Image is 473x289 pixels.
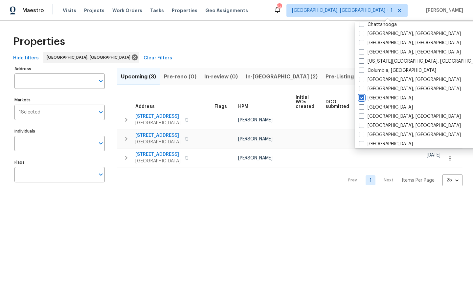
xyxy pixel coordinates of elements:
[47,54,133,61] span: [GEOGRAPHIC_DATA], [GEOGRAPHIC_DATA]
[238,156,273,160] span: [PERSON_NAME]
[135,132,181,139] span: [STREET_ADDRESS]
[135,113,181,120] span: [STREET_ADDRESS]
[205,7,248,14] span: Geo Assignments
[359,95,413,101] label: [GEOGRAPHIC_DATA]
[63,7,76,14] span: Visits
[204,72,238,81] span: In-review (0)
[427,153,440,157] span: [DATE]
[144,54,172,62] span: Clear Filters
[277,4,282,10] div: 54
[112,7,142,14] span: Work Orders
[359,49,461,55] label: [GEOGRAPHIC_DATA], [GEOGRAPHIC_DATA]
[359,40,461,46] label: [GEOGRAPHIC_DATA], [GEOGRAPHIC_DATA]
[14,67,105,71] label: Address
[150,8,164,13] span: Tasks
[22,7,44,14] span: Maestro
[14,98,105,102] label: Markets
[359,21,397,28] label: Chattanooga
[359,86,461,92] label: [GEOGRAPHIC_DATA], [GEOGRAPHIC_DATA]
[13,38,65,45] span: Properties
[402,177,435,184] p: Items Per Page
[359,132,461,138] label: [GEOGRAPHIC_DATA], [GEOGRAPHIC_DATA]
[172,7,197,14] span: Properties
[135,104,155,109] span: Address
[326,72,363,81] span: Pre-Listing (0)
[359,104,413,111] label: [GEOGRAPHIC_DATA]
[164,72,196,81] span: Pre-reno (0)
[141,52,175,64] button: Clear Filters
[423,7,463,14] span: [PERSON_NAME]
[96,170,105,179] button: Open
[326,100,349,109] span: DCO submitted
[246,72,318,81] span: In-[GEOGRAPHIC_DATA] (2)
[296,95,314,109] span: Initial WOs created
[19,110,40,115] span: 1 Selected
[96,139,105,148] button: Open
[135,120,181,126] span: [GEOGRAPHIC_DATA]
[96,76,105,86] button: Open
[135,151,181,158] span: [STREET_ADDRESS]
[359,141,413,147] label: [GEOGRAPHIC_DATA]
[43,52,139,63] div: [GEOGRAPHIC_DATA], [GEOGRAPHIC_DATA]
[96,108,105,117] button: Open
[292,7,393,14] span: [GEOGRAPHIC_DATA], [GEOGRAPHIC_DATA] + 1
[214,104,227,109] span: Flags
[442,172,462,189] div: 25
[121,72,156,81] span: Upcoming (3)
[84,7,104,14] span: Projects
[135,158,181,164] span: [GEOGRAPHIC_DATA]
[359,31,461,37] label: [GEOGRAPHIC_DATA], [GEOGRAPHIC_DATA]
[14,129,105,133] label: Individuals
[14,160,105,164] label: Flags
[359,113,461,120] label: [GEOGRAPHIC_DATA], [GEOGRAPHIC_DATA]
[238,137,273,141] span: [PERSON_NAME]
[135,139,181,145] span: [GEOGRAPHIC_DATA]
[13,54,39,62] span: Hide filters
[366,175,375,185] a: Goto page 1
[342,172,462,189] nav: Pagination Navigation
[238,104,248,109] span: HPM
[238,118,273,122] span: [PERSON_NAME]
[359,76,461,83] label: [GEOGRAPHIC_DATA], [GEOGRAPHIC_DATA]
[359,122,461,129] label: [GEOGRAPHIC_DATA], [GEOGRAPHIC_DATA]
[359,67,436,74] label: Columbia, [GEOGRAPHIC_DATA]
[11,52,41,64] button: Hide filters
